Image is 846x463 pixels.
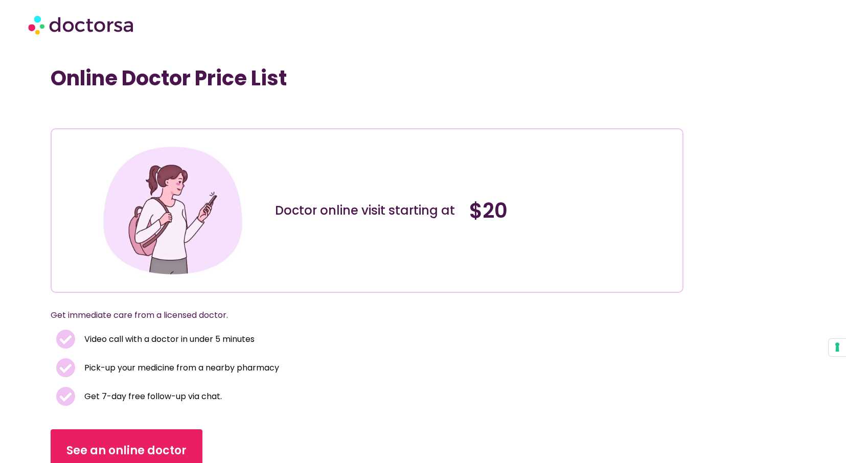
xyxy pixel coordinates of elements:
[82,332,255,346] span: Video call with a doctor in under 5 minutes
[81,106,234,118] iframe: Customer reviews powered by Trustpilot
[99,137,246,284] img: Illustration depicting a young woman in a casual outfit, engaged with her smartphone. She has a p...
[51,308,659,322] p: Get immediate care from a licensed doctor.
[469,198,653,223] h4: $20
[275,202,459,219] div: Doctor online visit starting at
[51,66,683,90] h1: Online Doctor Price List
[82,389,222,404] span: Get 7-day free follow-up via chat.
[82,361,279,375] span: Pick-up your medicine from a nearby pharmacy
[66,443,187,459] span: See an online doctor
[829,339,846,356] button: Your consent preferences for tracking technologies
